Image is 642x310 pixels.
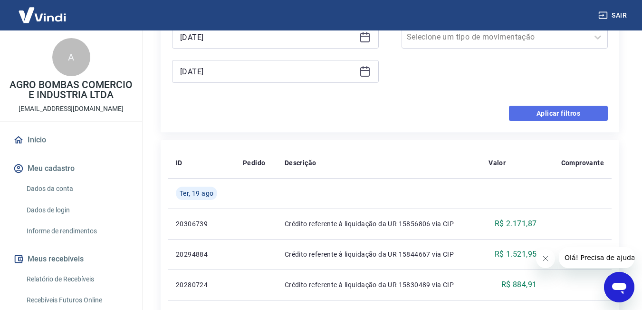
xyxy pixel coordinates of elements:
button: Sair [596,7,631,24]
img: Vindi [11,0,73,30]
button: Meu cadastro [11,158,131,179]
button: Meus recebíveis [11,249,131,270]
input: Data inicial [180,30,355,44]
a: Informe de rendimentos [23,221,131,241]
p: R$ 1.521,95 [495,249,537,260]
span: Olá! Precisa de ajuda? [6,7,80,14]
p: Crédito referente à liquidação da UR 15844667 via CIP [285,250,473,259]
p: 20294884 [176,250,228,259]
p: Crédito referente à liquidação da UR 15830489 via CIP [285,280,473,290]
p: R$ 884,91 [501,279,537,290]
p: Pedido [243,158,265,168]
iframe: Fechar mensagem [536,249,555,268]
p: 20280724 [176,280,228,290]
iframe: Botão para abrir a janela de mensagens [604,272,634,302]
p: [EMAIL_ADDRESS][DOMAIN_NAME] [19,104,124,114]
p: Valor [489,158,506,168]
button: Aplicar filtros [509,106,608,121]
p: R$ 2.171,87 [495,218,537,230]
p: 20306739 [176,219,228,229]
iframe: Mensagem da empresa [559,247,634,268]
input: Data final [180,64,355,79]
div: A [52,38,90,76]
p: Crédito referente à liquidação da UR 15856806 via CIP [285,219,473,229]
a: Início [11,130,131,150]
p: Comprovante [561,158,604,168]
p: AGRO BOMBAS COMERCIO E INDUSTRIA LTDA [8,80,134,100]
p: Descrição [285,158,316,168]
p: ID [176,158,182,168]
span: Ter, 19 ago [180,189,213,198]
a: Dados de login [23,200,131,220]
a: Relatório de Recebíveis [23,270,131,289]
a: Recebíveis Futuros Online [23,290,131,310]
a: Dados da conta [23,179,131,199]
